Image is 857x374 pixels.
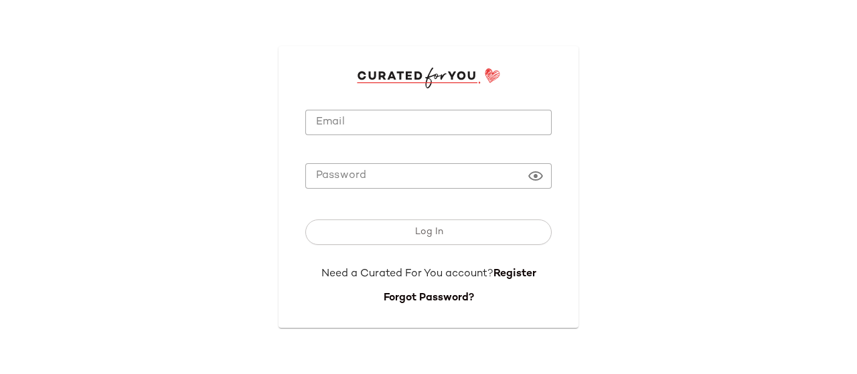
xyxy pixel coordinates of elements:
a: Forgot Password? [384,292,474,304]
img: cfy_login_logo.DGdB1djN.svg [357,68,501,88]
a: Register [493,268,536,280]
button: Log In [305,219,552,245]
span: Log In [414,227,443,238]
span: Need a Curated For You account? [321,268,493,280]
